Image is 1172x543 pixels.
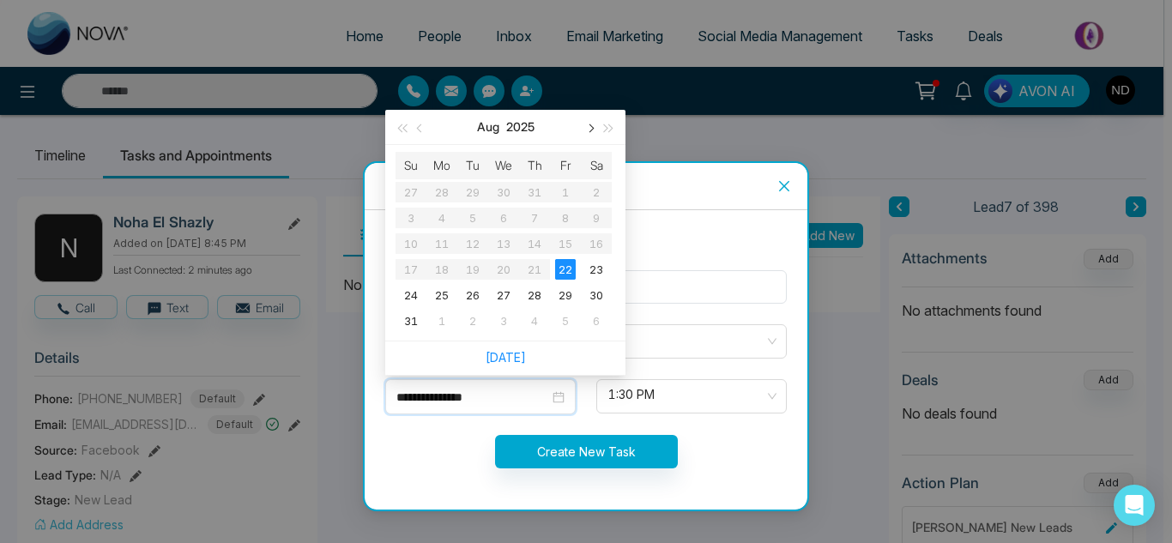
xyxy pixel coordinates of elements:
[586,285,607,305] div: 30
[519,282,550,308] td: 2025-08-28
[777,179,791,193] span: close
[457,308,488,334] td: 2025-09-02
[477,110,499,144] button: Aug
[426,152,457,179] th: Mo
[581,152,612,179] th: Sa
[396,152,426,179] th: Su
[426,308,457,334] td: 2025-09-01
[432,311,452,331] div: 1
[581,308,612,334] td: 2025-09-06
[396,308,426,334] td: 2025-08-31
[581,282,612,308] td: 2025-08-30
[426,282,457,308] td: 2025-08-25
[586,311,607,331] div: 6
[493,311,514,331] div: 3
[586,259,607,280] div: 23
[488,282,519,308] td: 2025-08-27
[457,282,488,308] td: 2025-08-26
[495,435,678,468] button: Create New Task
[462,285,483,305] div: 26
[524,285,545,305] div: 28
[550,282,581,308] td: 2025-08-29
[524,311,545,331] div: 4
[493,285,514,305] div: 27
[519,308,550,334] td: 2025-09-04
[375,231,797,250] div: Lead Name : Noha El Shazly
[608,382,775,411] span: 1:30 PM
[1114,485,1155,526] div: Open Intercom Messenger
[506,110,535,144] button: 2025
[550,308,581,334] td: 2025-09-05
[462,311,483,331] div: 2
[555,311,576,331] div: 5
[486,350,526,365] a: [DATE]
[396,282,426,308] td: 2025-08-24
[401,311,421,331] div: 31
[550,256,581,282] td: 2025-08-22
[581,256,612,282] td: 2025-08-23
[488,308,519,334] td: 2025-09-03
[555,285,576,305] div: 29
[550,152,581,179] th: Fr
[555,259,576,280] div: 22
[761,163,807,209] button: Close
[488,152,519,179] th: We
[519,152,550,179] th: Th
[457,152,488,179] th: Tu
[432,285,452,305] div: 25
[401,285,421,305] div: 24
